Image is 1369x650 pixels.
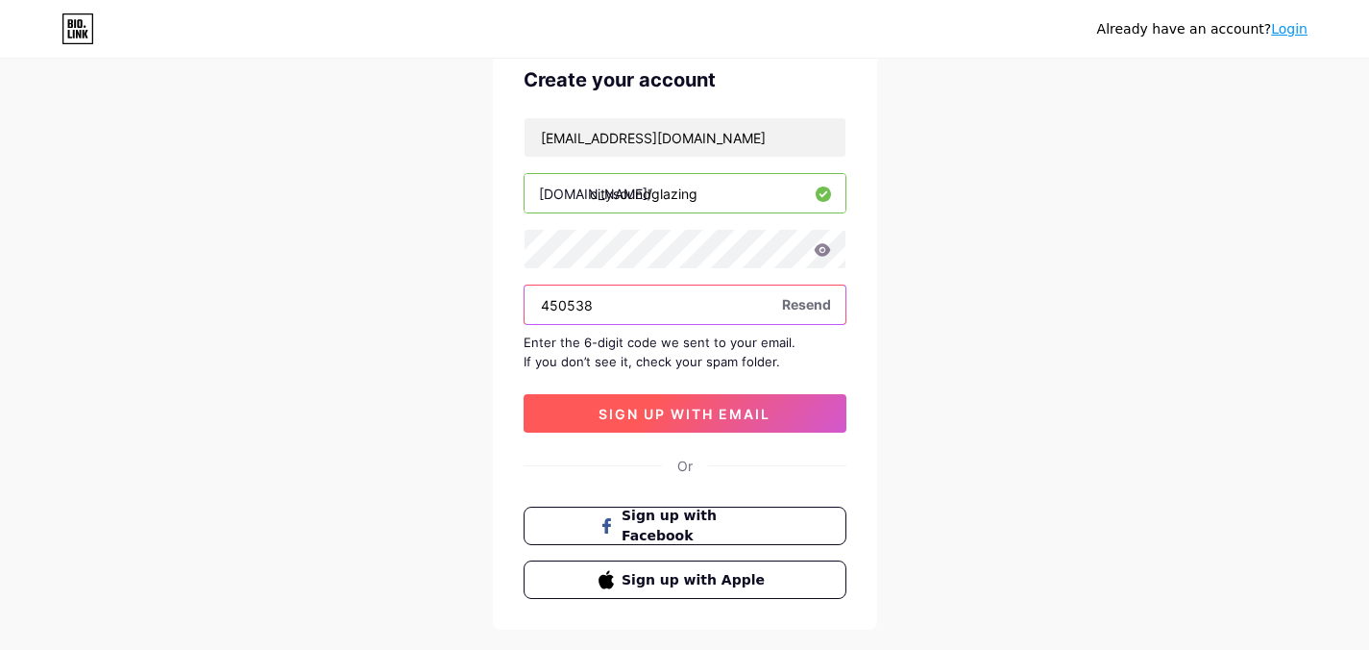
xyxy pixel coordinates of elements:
[524,561,846,599] button: Sign up with Apple
[782,294,831,314] span: Resend
[524,65,846,94] div: Create your account
[1097,19,1308,39] div: Already have an account?
[524,507,846,545] button: Sign up with Facebook
[677,456,693,476] div: Or
[622,506,770,546] span: Sign up with Facebook
[525,118,845,157] input: Email
[524,333,846,371] div: Enter the 6-digit code we sent to your email. If you don’t see it, check your spam folder.
[525,174,845,212] input: username
[1271,21,1308,37] a: Login
[524,394,846,433] button: sign up with email
[622,570,770,590] span: Sign up with Apple
[599,406,770,422] span: sign up with email
[525,286,845,324] input: Paste login code
[539,184,652,204] div: [DOMAIN_NAME]/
